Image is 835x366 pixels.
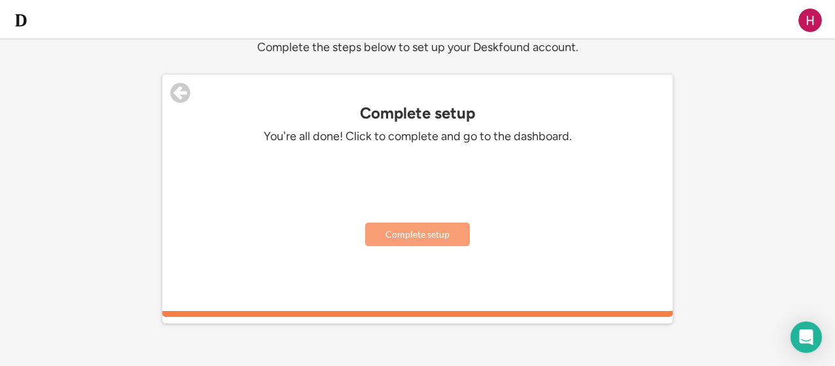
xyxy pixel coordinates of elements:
img: ACg8ocJFkqc4lcrjcA97LrpHPDvkLvv_gupDUN7I_lA8FDg1K4yQkg=s96-c [798,9,822,32]
div: Complete setup [162,104,673,122]
button: Complete setup [365,223,470,246]
div: Complete the steps below to set up your Deskfound account. [162,40,673,55]
div: 100% [165,311,670,317]
img: d-whitebg.png [13,12,29,28]
div: You're all done! Click to complete and go to the dashboard. [221,129,614,144]
div: Open Intercom Messenger [791,321,822,353]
